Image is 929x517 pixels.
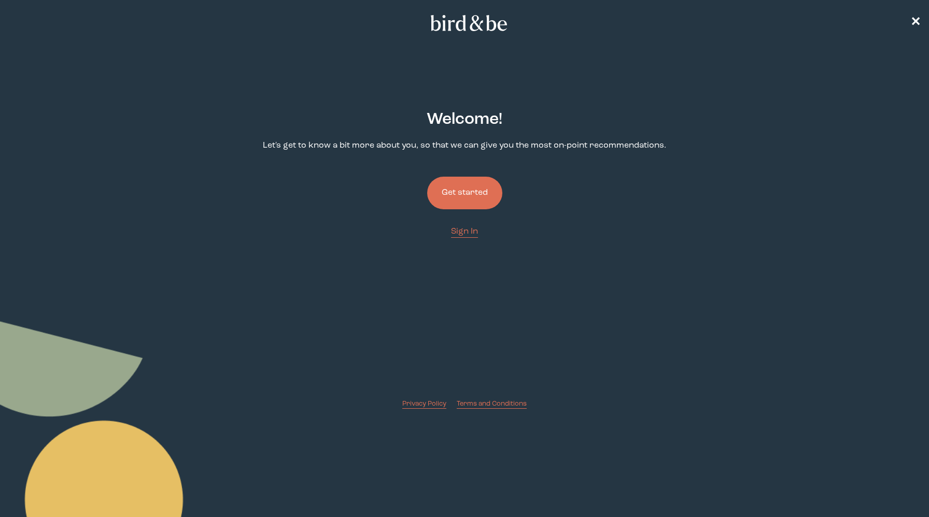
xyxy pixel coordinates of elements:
[910,17,921,29] span: ✕
[427,160,502,226] a: Get started
[457,399,527,409] a: Terms and Conditions
[402,399,446,409] a: Privacy Policy
[451,227,478,236] span: Sign In
[451,226,478,238] a: Sign In
[402,400,446,407] span: Privacy Policy
[427,108,502,132] h2: Welcome !
[910,14,921,32] a: ✕
[427,177,502,209] button: Get started
[877,468,919,507] iframe: Gorgias live chat messenger
[263,140,666,152] p: Let's get to know a bit more about you, so that we can give you the most on-point recommendations.
[457,400,527,407] span: Terms and Conditions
